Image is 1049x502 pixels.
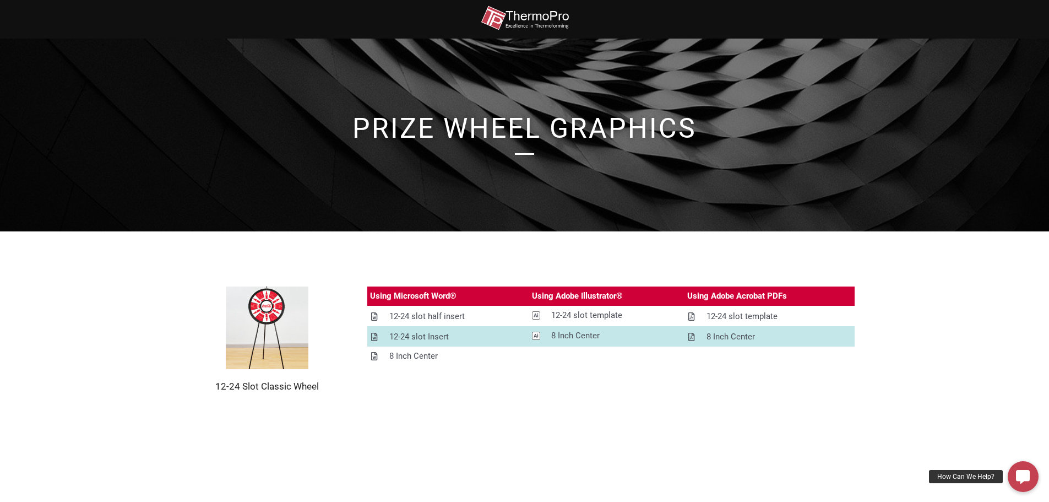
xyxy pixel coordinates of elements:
div: 8 Inch Center [389,349,438,363]
a: How Can We Help? [1008,461,1039,492]
div: 12-24 slot template [706,310,778,323]
div: 8 Inch Center [551,329,600,343]
div: 12-24 slot template [551,309,622,322]
a: 12-24 slot template [529,306,685,325]
div: Using Microsoft Word® [370,289,456,303]
img: thermopro-logo-non-iso [481,6,569,30]
a: 12-24 slot Insert [367,327,529,347]
div: Using Adobe Illustrator® [532,289,623,303]
a: 8 Inch Center [529,326,685,346]
div: 12-24 slot Insert [389,330,449,344]
div: 12-24 slot half insert [389,310,465,323]
a: 8 Inch Center [684,327,855,347]
h1: prize Wheel Graphics [211,115,839,142]
a: 12-24 slot template [684,307,855,326]
div: Using Adobe Acrobat PDFs [687,289,787,303]
a: 12-24 slot half insert [367,307,529,326]
div: How Can We Help? [929,470,1003,483]
a: 8 Inch Center [367,347,529,366]
h2: 12-24 Slot Classic Wheel [194,380,340,392]
div: 8 Inch Center [706,330,755,344]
